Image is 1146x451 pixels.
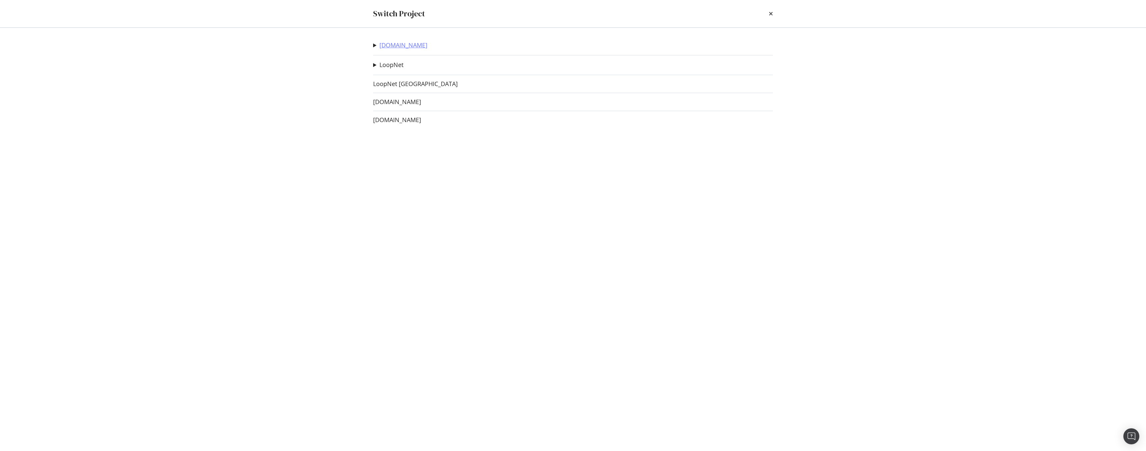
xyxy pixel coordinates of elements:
a: [DOMAIN_NAME] [373,98,421,105]
a: LoopNet [379,61,403,68]
div: times [769,8,773,19]
a: LoopNet [GEOGRAPHIC_DATA] [373,80,458,87]
div: Open Intercom Messenger [1123,428,1139,444]
div: Switch Project [373,8,425,19]
a: [DOMAIN_NAME] [379,42,427,49]
summary: LoopNet [373,61,403,69]
a: [DOMAIN_NAME] [373,116,421,123]
summary: [DOMAIN_NAME] [373,41,427,50]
